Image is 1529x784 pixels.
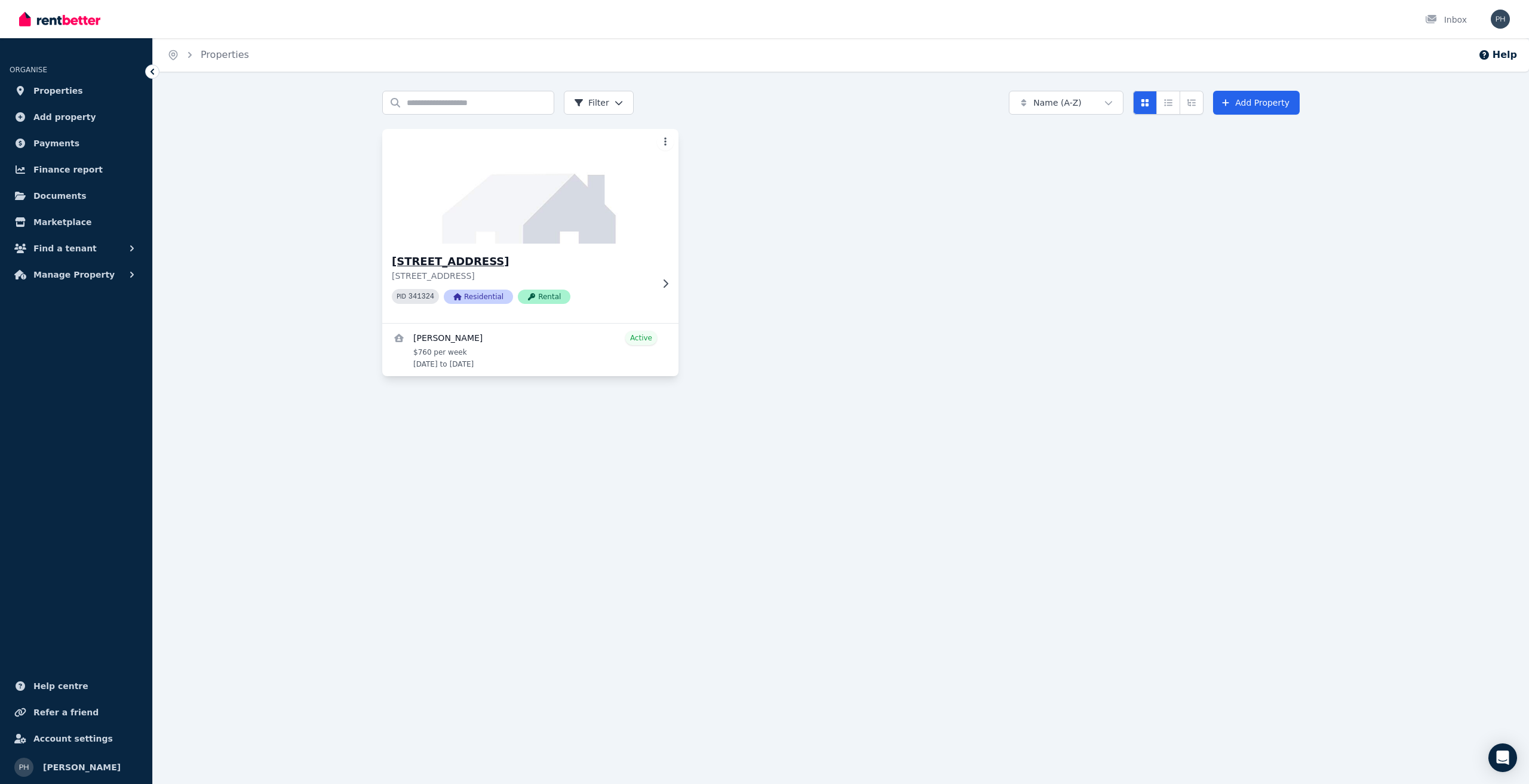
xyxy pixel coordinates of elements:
[1425,14,1467,26] div: Inbox
[33,705,99,720] span: Refer a friend
[33,679,88,693] span: Help centre
[153,38,263,72] nav: Breadcrumb
[10,674,143,698] a: Help centre
[10,700,143,724] a: Refer a friend
[397,293,406,300] small: PID
[1213,91,1300,115] a: Add Property
[10,66,47,74] span: ORGANISE
[33,84,83,98] span: Properties
[392,270,652,282] p: [STREET_ADDRESS]
[564,91,634,115] button: Filter
[1133,91,1203,115] div: View options
[10,236,143,260] button: Find a tenant
[19,10,100,28] img: RentBetter
[1488,743,1517,772] div: Open Intercom Messenger
[33,215,91,229] span: Marketplace
[1180,91,1203,115] button: Expanded list view
[1156,91,1180,115] button: Compact list view
[33,162,103,177] span: Finance report
[33,241,97,256] span: Find a tenant
[33,189,87,203] span: Documents
[1133,91,1157,115] button: Card view
[10,210,143,234] a: Marketplace
[10,105,143,129] a: Add property
[375,126,686,247] img: 57 Lane Road, Kleinton
[10,131,143,155] a: Payments
[10,158,143,182] a: Finance report
[33,268,115,282] span: Manage Property
[382,129,678,323] a: 57 Lane Road, Kleinton[STREET_ADDRESS][STREET_ADDRESS]PID 341324ResidentialRental
[518,290,570,304] span: Rental
[1491,10,1510,29] img: Adam Hanlin
[10,727,143,751] a: Account settings
[33,110,96,124] span: Add property
[10,263,143,287] button: Manage Property
[574,97,609,109] span: Filter
[10,79,143,103] a: Properties
[1009,91,1123,115] button: Name (A-Z)
[33,136,79,150] span: Payments
[409,293,434,301] code: 341324
[10,184,143,208] a: Documents
[33,731,113,746] span: Account settings
[382,324,678,376] a: View details for Rebecca Tweddell
[444,290,513,304] span: Residential
[1033,97,1082,109] span: Name (A-Z)
[392,253,652,270] h3: [STREET_ADDRESS]
[43,760,121,774] span: [PERSON_NAME]
[14,758,33,777] img: Adam Hanlin
[657,134,674,150] button: More options
[1478,48,1517,62] button: Help
[201,49,249,60] a: Properties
